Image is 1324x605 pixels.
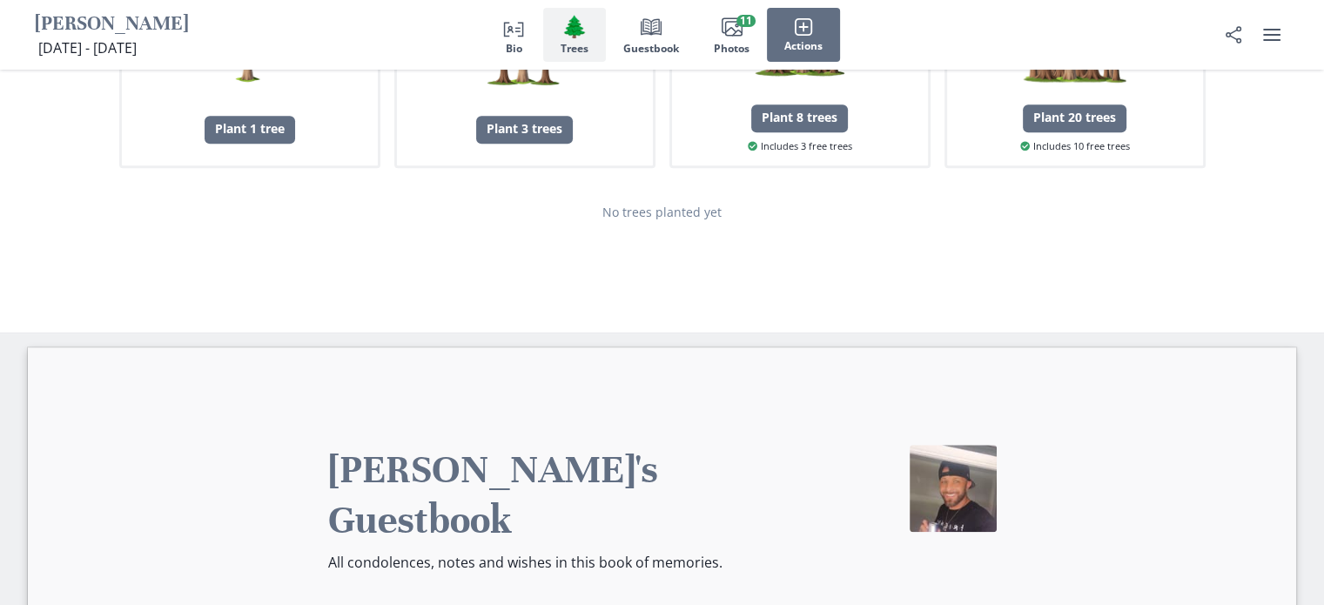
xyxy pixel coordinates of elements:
button: Share Obituary [1216,17,1251,52]
span: [DATE] - [DATE] [38,38,137,57]
span: Includes 3 free trees [748,139,852,154]
p: All condolences, notes and wishes in this book of memories. [328,552,770,573]
button: user menu [1254,17,1289,52]
div: Plant 20 trees [1023,104,1126,132]
button: Trees [543,8,606,62]
span: Actions [784,40,823,52]
span: Includes 10 free trees [1020,139,1130,154]
h1: [PERSON_NAME] [35,11,189,38]
div: Plant 3 trees [476,116,573,144]
div: Plant 1 tree [205,116,295,144]
span: Photos [714,43,749,55]
button: Bio [484,8,543,62]
button: Photos [696,8,767,62]
span: 11 [736,15,756,27]
span: Guestbook [623,43,679,55]
div: No trees planted yet [119,203,1206,221]
img: Jimmy [910,445,997,532]
span: Trees [561,43,588,55]
span: Tree [561,14,588,39]
span: Bio [506,43,522,55]
button: Actions [767,8,840,62]
button: Guestbook [606,8,696,62]
div: Plant 8 trees [751,104,848,132]
h2: [PERSON_NAME]'s Guestbook [328,445,770,545]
